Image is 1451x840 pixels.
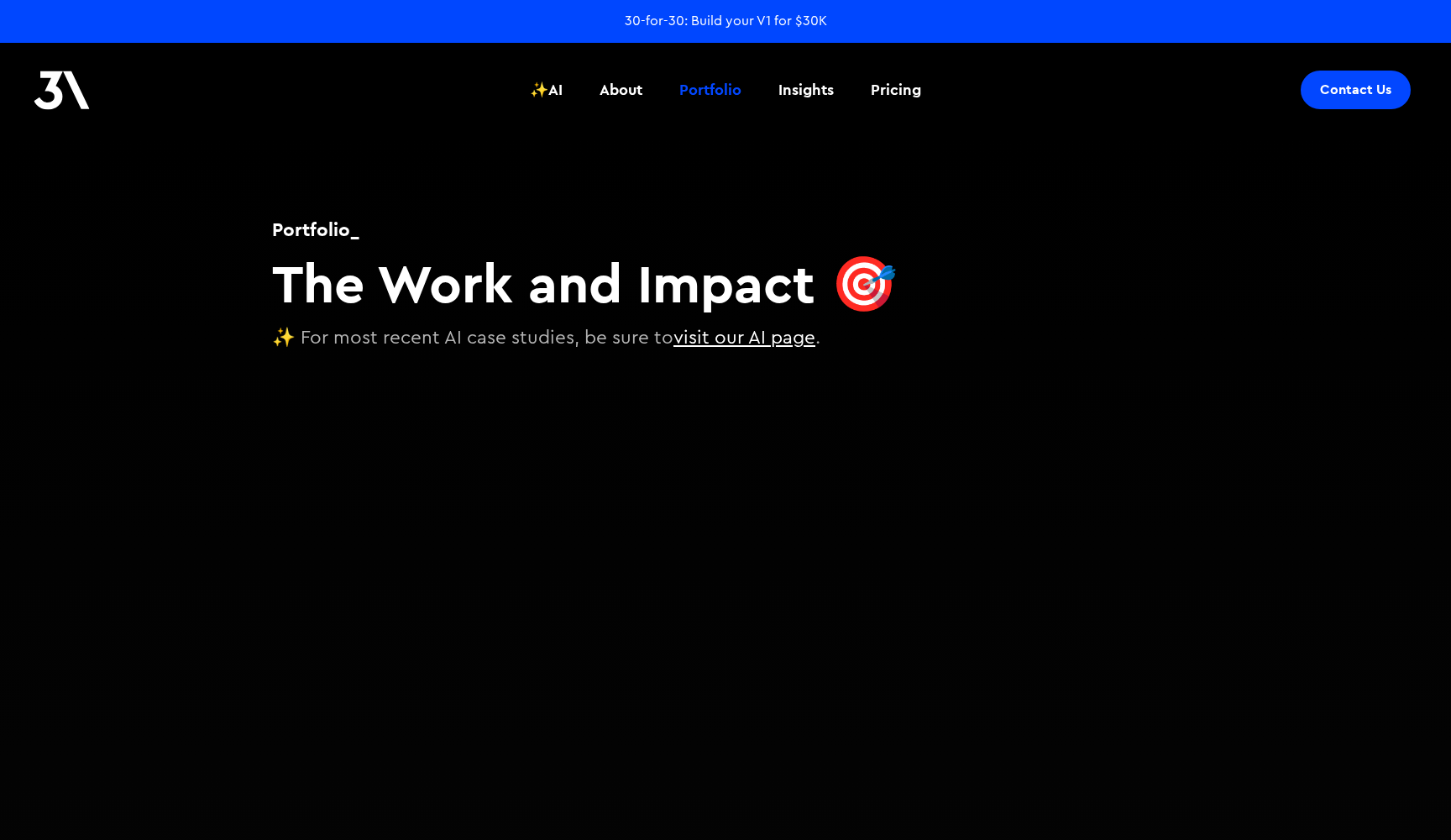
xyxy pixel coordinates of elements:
[669,59,752,121] a: Portfolio
[768,59,844,121] a: Insights
[1320,81,1391,98] div: Contact Us
[861,59,931,121] a: Pricing
[272,216,898,243] h1: Portfolio_
[589,59,652,121] a: About
[530,79,563,101] div: ✨AI
[272,251,898,316] h2: The Work and Impact 🎯
[625,12,827,30] a: 30-for-30: Build your V1 for $30K
[679,79,741,101] div: Portfolio
[600,79,642,101] div: About
[1301,71,1411,109] a: Contact Us
[272,324,898,353] p: ✨ For most recent AI case studies, be sure to .
[778,79,834,101] div: Insights
[520,59,573,121] a: ✨AI
[673,328,815,347] a: visit our AI page
[871,79,921,101] div: Pricing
